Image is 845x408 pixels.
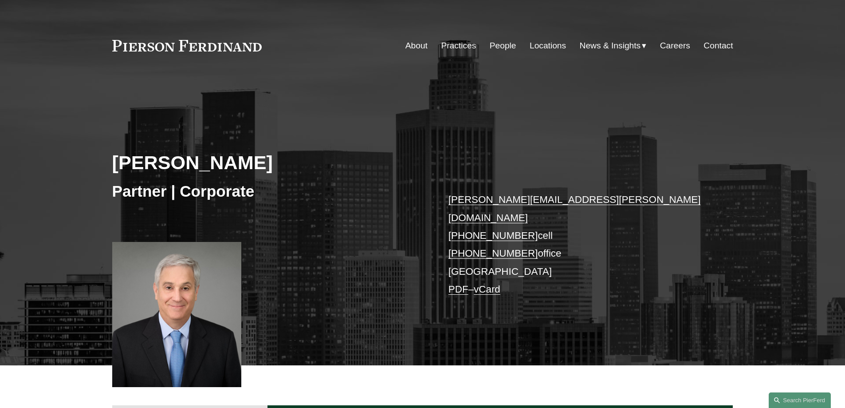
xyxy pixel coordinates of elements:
a: Contact [704,37,733,54]
span: News & Insights [580,38,641,54]
a: folder dropdown [580,37,647,54]
h3: Partner | Corporate [112,182,423,201]
a: [PHONE_NUMBER] [448,248,538,259]
a: [PERSON_NAME][EMAIL_ADDRESS][PERSON_NAME][DOMAIN_NAME] [448,194,701,223]
a: People [490,37,516,54]
a: Search this site [769,392,831,408]
a: Locations [530,37,566,54]
a: [PHONE_NUMBER] [448,230,538,241]
h2: [PERSON_NAME] [112,151,423,174]
a: vCard [474,284,500,295]
a: Practices [441,37,476,54]
p: cell office [GEOGRAPHIC_DATA] – [448,191,707,298]
a: Careers [660,37,690,54]
a: About [405,37,428,54]
a: PDF [448,284,468,295]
